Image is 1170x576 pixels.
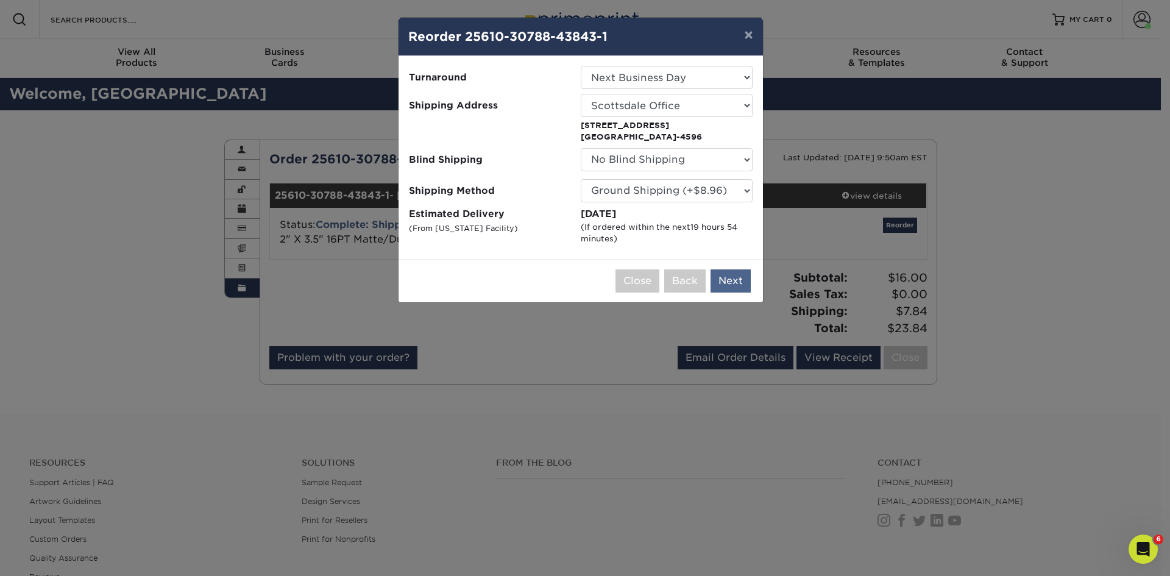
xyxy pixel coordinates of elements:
label: Estimated Delivery [409,207,581,245]
button: × [734,18,762,52]
div: (If ordered within the next ) [581,221,753,245]
span: 19 hours 54 minutes [581,222,737,243]
p: [STREET_ADDRESS] [GEOGRAPHIC_DATA]-4596 [581,119,753,143]
div: [DATE] [581,207,753,221]
span: Shipping Address [409,99,572,113]
iframe: Intercom live chat [1129,535,1158,564]
span: Turnaround [409,71,572,85]
button: Back [664,269,706,293]
h4: Reorder 25610-30788-43843-1 [408,27,753,46]
span: Shipping Method [409,183,572,197]
span: Blind Shipping [409,152,572,166]
span: 6 [1154,535,1163,544]
small: (From [US_STATE] Facility) [409,224,518,233]
button: Close [615,269,659,293]
button: Next [711,269,751,293]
